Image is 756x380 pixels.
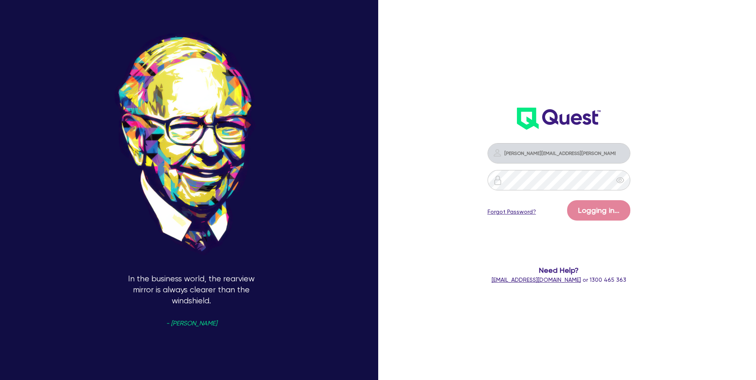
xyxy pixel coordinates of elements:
a: [EMAIL_ADDRESS][DOMAIN_NAME] [492,276,581,283]
img: wH2k97JdezQIQAAAABJRU5ErkJggg== [517,108,601,130]
a: Forgot Password? [488,208,536,216]
span: Need Help? [458,265,660,276]
span: eye [616,176,624,184]
span: or 1300 465 363 [492,276,626,283]
span: - [PERSON_NAME] [166,320,217,327]
img: icon-password [493,175,503,185]
input: Email address [488,143,630,163]
button: Logging in... [567,200,630,221]
img: icon-password [492,148,502,158]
